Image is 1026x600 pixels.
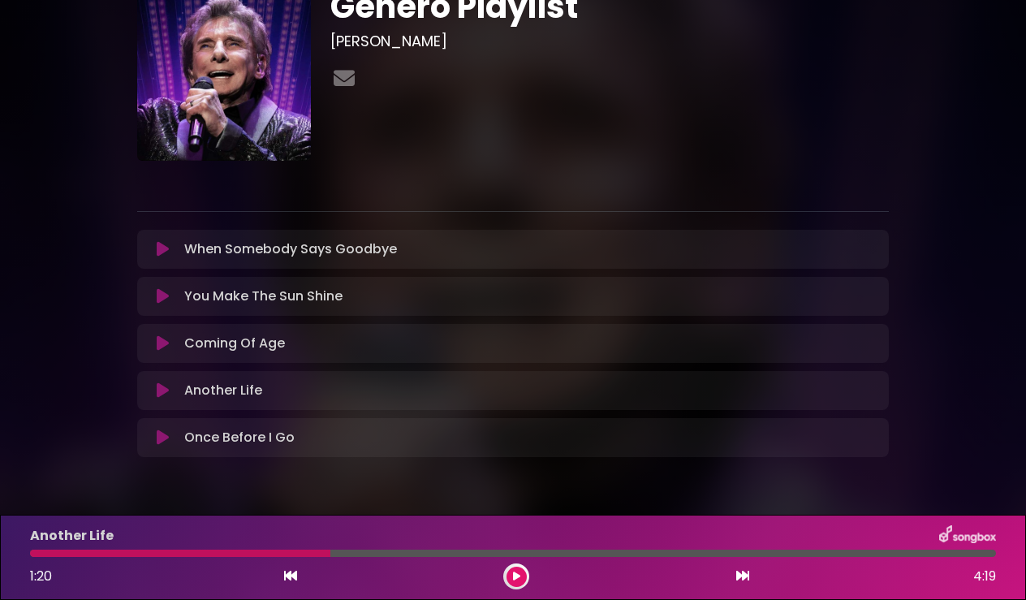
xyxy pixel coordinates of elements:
[184,240,397,259] p: When Somebody Says Goodbye
[184,287,343,306] p: You Make The Sun Shine
[184,334,285,353] p: Coming Of Age
[184,428,295,447] p: Once Before I Go
[184,381,262,400] p: Another Life
[330,32,890,50] h3: [PERSON_NAME]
